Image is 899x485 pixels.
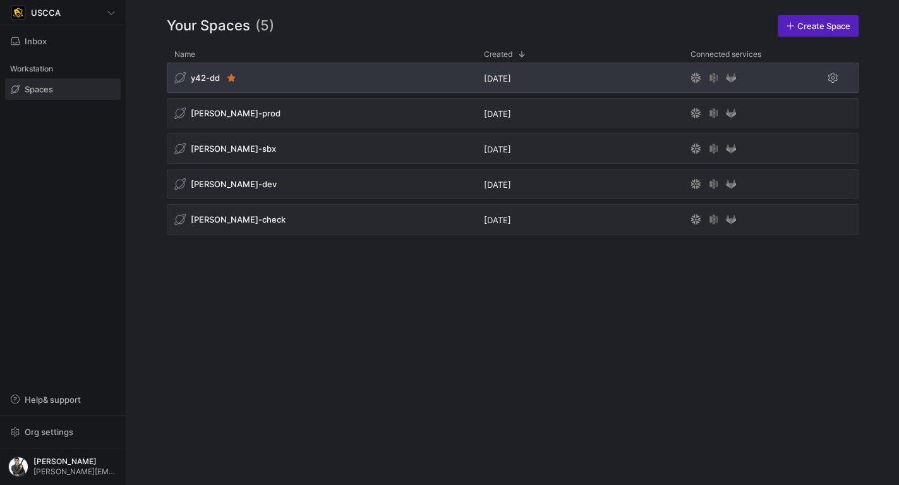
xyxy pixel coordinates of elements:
span: Your Spaces [167,15,250,37]
span: Name [174,50,195,59]
span: [PERSON_NAME] [33,457,118,466]
div: Workstation [5,59,121,78]
span: [DATE] [484,109,511,119]
span: [PERSON_NAME]-sbx [191,144,276,154]
a: Org settings [5,428,121,438]
div: Press SPACE to select this row. [167,204,859,240]
span: [PERSON_NAME]-prod [191,108,281,118]
img: https://storage.googleapis.com/y42-prod-data-exchange/images/eavvdt3BI1mUL5aTwIpAt5MuNEaIUcQWfwmP... [8,457,28,477]
span: Spaces [25,84,53,94]
span: Help & support [25,395,81,405]
button: Org settings [5,421,121,443]
span: Created [484,50,512,59]
button: Help& support [5,389,121,410]
span: Inbox [25,36,47,46]
span: [DATE] [484,180,511,190]
button: Inbox [5,30,121,52]
a: Spaces [5,78,121,100]
div: Press SPACE to select this row. [167,63,859,98]
span: Connected services [691,50,761,59]
span: [DATE] [484,215,511,225]
span: [DATE] [484,73,511,83]
img: https://storage.googleapis.com/y42-prod-data-exchange/images/uAsz27BndGEK0hZWDFeOjoxA7jCwgK9jE472... [12,6,25,19]
div: Press SPACE to select this row. [167,98,859,133]
span: y42-dd [191,73,220,83]
span: [PERSON_NAME]-dev [191,179,277,189]
span: (5) [255,15,274,37]
div: Press SPACE to select this row. [167,133,859,169]
div: Press SPACE to select this row. [167,169,859,204]
button: https://storage.googleapis.com/y42-prod-data-exchange/images/eavvdt3BI1mUL5aTwIpAt5MuNEaIUcQWfwmP... [5,453,121,480]
span: [PERSON_NAME]-check [191,214,286,224]
span: USCCA [31,8,61,18]
span: [DATE] [484,144,511,154]
a: Create Space [778,15,859,37]
span: Create Space [797,21,850,31]
span: [PERSON_NAME][EMAIL_ADDRESS][PERSON_NAME][DOMAIN_NAME] [33,467,118,476]
span: Org settings [25,427,73,437]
